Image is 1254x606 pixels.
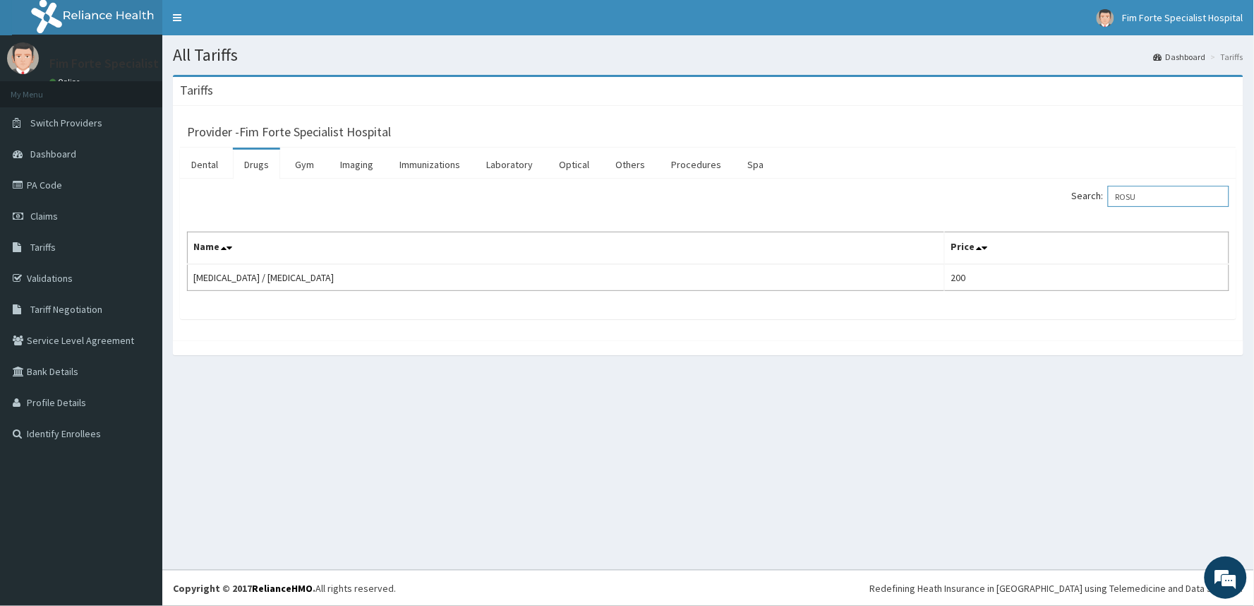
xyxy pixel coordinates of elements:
a: Procedures [660,150,732,179]
th: Price [945,232,1229,265]
label: Search: [1072,186,1229,207]
span: Tariffs [30,241,56,254]
span: Fim Forte Specialist Hospital [1123,11,1243,24]
img: User Image [7,42,39,74]
span: Tariff Negotiation [30,303,102,316]
p: Fim Forte Specialist Hospital [49,57,208,70]
span: Claims [30,210,58,222]
h3: Tariffs [180,84,213,97]
span: Switch Providers [30,117,102,129]
h3: Provider - Fim Forte Specialist Hospital [187,126,391,138]
th: Name [188,232,945,265]
footer: All rights reserved. [162,570,1254,606]
td: 200 [945,264,1229,291]
a: Dashboard [1154,51,1206,63]
a: Drugs [233,150,280,179]
a: Spa [736,150,775,179]
strong: Copyright © 2017 . [173,582,315,595]
a: Online [49,77,83,87]
span: Dashboard [30,148,76,160]
div: Minimize live chat window [231,7,265,41]
a: Imaging [329,150,385,179]
td: [MEDICAL_DATA] / [MEDICAL_DATA] [188,264,945,291]
a: Dental [180,150,229,179]
a: Laboratory [475,150,544,179]
input: Search: [1108,186,1229,207]
img: User Image [1097,9,1114,27]
li: Tariffs [1207,51,1243,63]
img: d_794563401_company_1708531726252_794563401 [26,71,57,106]
span: We're online! [82,178,195,321]
div: Chat with us now [73,79,237,97]
textarea: Type your message and hit 'Enter' [7,386,269,435]
a: Others [604,150,656,179]
h1: All Tariffs [173,46,1243,64]
a: Optical [548,150,601,179]
a: Immunizations [388,150,471,179]
a: RelianceHMO [252,582,313,595]
div: Redefining Heath Insurance in [GEOGRAPHIC_DATA] using Telemedicine and Data Science! [870,581,1243,595]
a: Gym [284,150,325,179]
